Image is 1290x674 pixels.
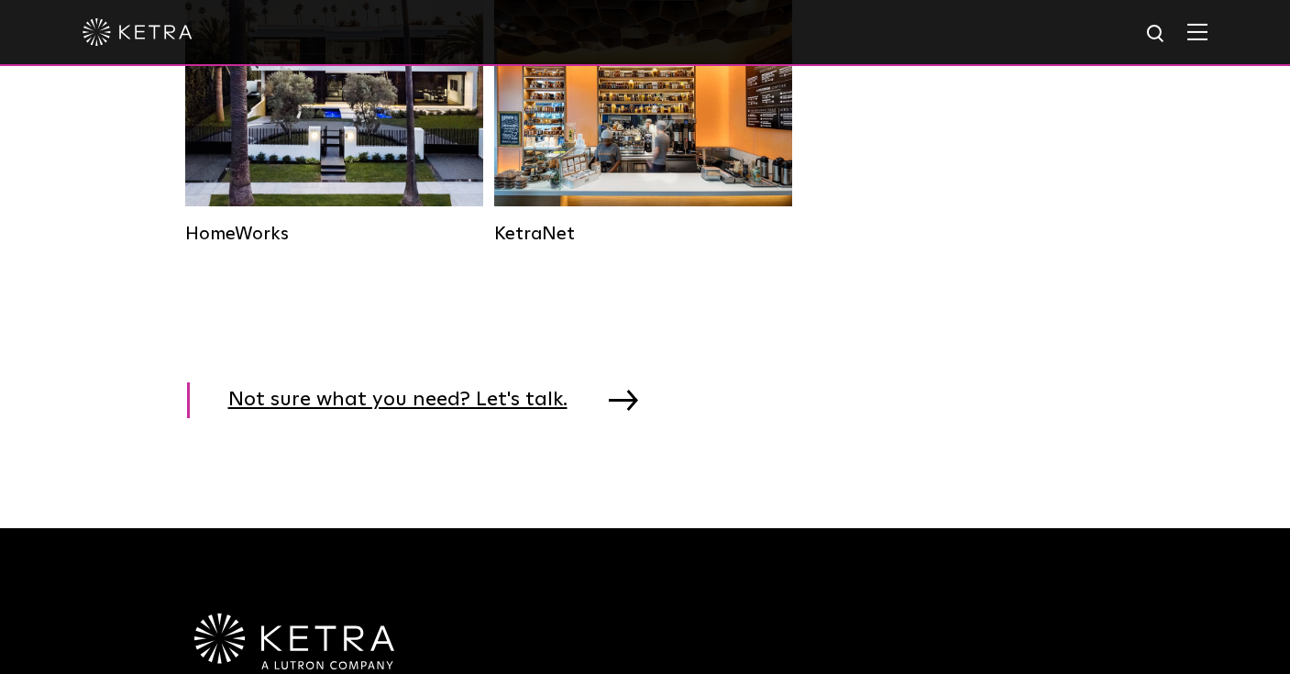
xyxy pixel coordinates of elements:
img: Hamburger%20Nav.svg [1187,23,1207,40]
img: search icon [1145,23,1168,46]
div: HomeWorks [185,223,483,245]
span: Not sure what you need? Let's talk. [228,382,595,418]
img: ketra-logo-2019-white [83,18,193,46]
a: Not sure what you need? Let's talk. [187,382,647,418]
img: arrow [609,390,638,410]
div: KetraNet [494,223,792,245]
img: Ketra-aLutronCo_White_RGB [194,613,394,670]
